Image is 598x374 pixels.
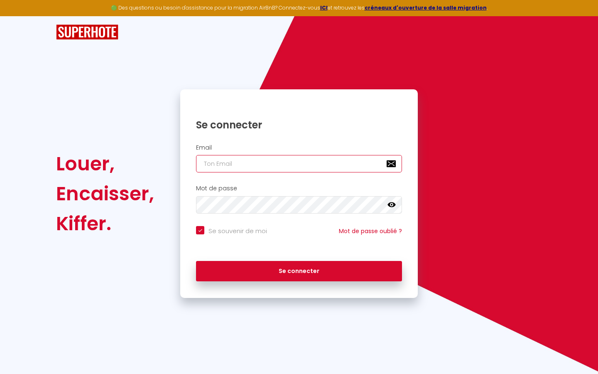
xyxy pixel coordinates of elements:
[196,261,402,282] button: Se connecter
[196,185,402,192] h2: Mot de passe
[196,155,402,172] input: Ton Email
[196,144,402,151] h2: Email
[56,209,154,239] div: Kiffer.
[56,149,154,179] div: Louer,
[339,227,402,235] a: Mot de passe oublié ?
[365,4,487,11] a: créneaux d'ouverture de la salle migration
[320,4,328,11] a: ICI
[56,179,154,209] div: Encaisser,
[196,118,402,131] h1: Se connecter
[56,25,118,40] img: SuperHote logo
